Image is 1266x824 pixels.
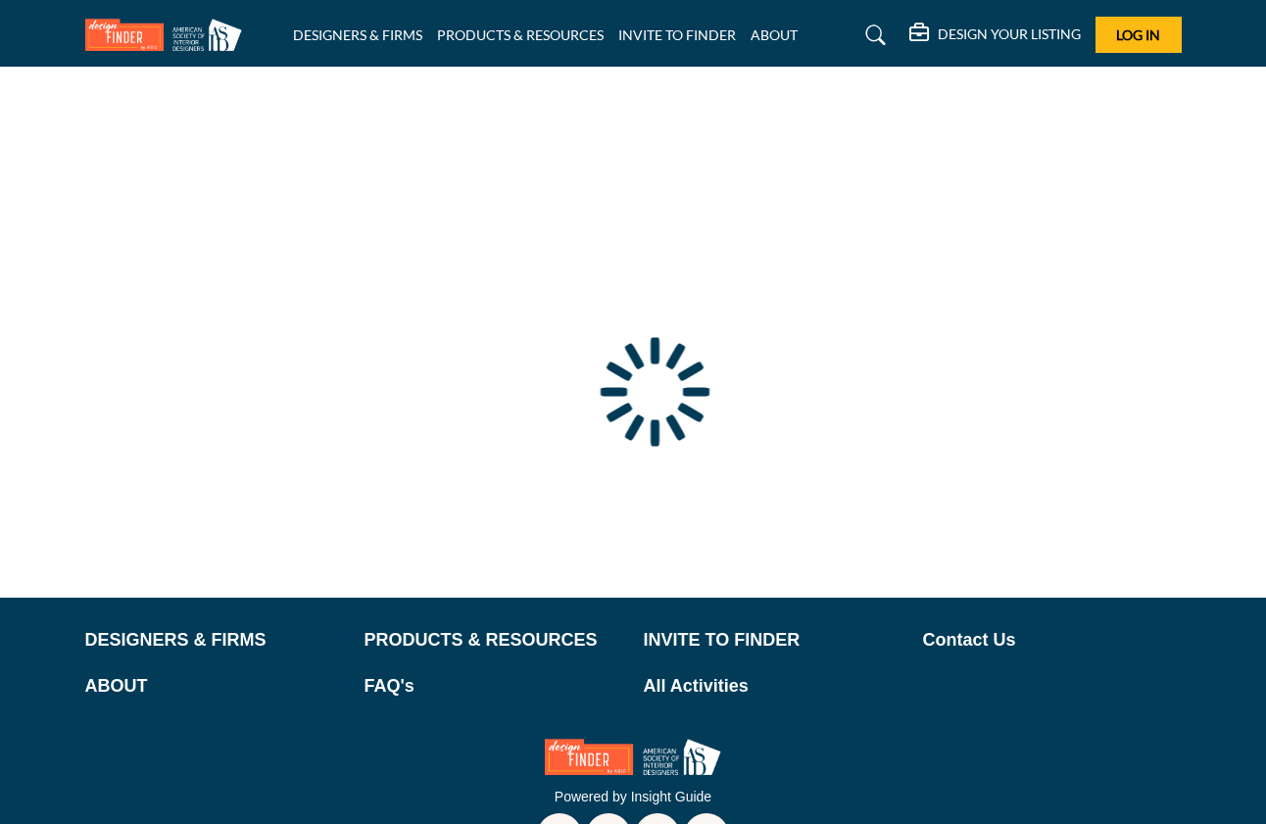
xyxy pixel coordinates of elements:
a: ABOUT [85,673,344,700]
h5: DESIGN YOUR LISTING [938,25,1081,43]
a: FAQ's [365,673,623,700]
div: DESIGN YOUR LISTING [909,24,1081,47]
a: Powered by Insight Guide [555,789,711,804]
a: INVITE TO FINDER [618,26,736,43]
a: DESIGNERS & FIRMS [293,26,422,43]
a: PRODUCTS & RESOURCES [437,26,604,43]
a: All Activities [644,673,902,700]
span: Log In [1116,26,1160,43]
button: Log In [1096,17,1182,53]
img: No Site Logo [545,739,721,775]
a: DESIGNERS & FIRMS [85,627,344,654]
img: Site Logo [85,19,252,51]
a: Contact Us [923,627,1182,654]
a: INVITE TO FINDER [644,627,902,654]
a: PRODUCTS & RESOURCES [365,627,623,654]
a: ABOUT [751,26,798,43]
a: Search [847,20,899,51]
